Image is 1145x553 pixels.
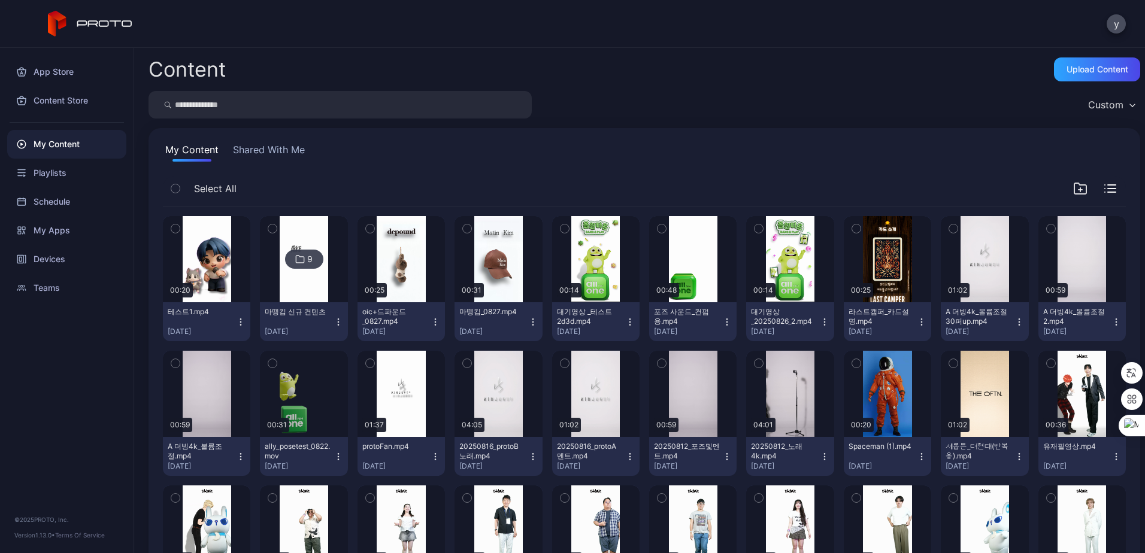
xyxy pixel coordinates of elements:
button: 세롭튼_더현대(반복용).mp4[DATE] [941,437,1028,476]
button: 마뗑킴_0827.mp4[DATE] [455,302,542,341]
div: [DATE] [1043,327,1111,336]
div: Spaceman (1).mp4 [849,442,914,451]
div: [DATE] [265,327,333,336]
button: A 더빙4k_볼륨조절.mp4[DATE] [163,437,250,476]
div: [DATE] [557,461,625,471]
button: 마뗑킴 신규 컨텐츠[DATE] [260,302,347,341]
div: [DATE] [168,327,236,336]
div: A 더빙4k_볼륨조절.mp4 [168,442,234,461]
button: My Content [163,142,221,162]
button: 포즈 사운드_컨펌용.mp4[DATE] [649,302,737,341]
div: 20250812_노래4k.mp4 [751,442,817,461]
div: [DATE] [751,461,819,471]
div: 라스트캠퍼_카드설명.mp4 [849,307,914,326]
div: [DATE] [459,461,528,471]
div: [DATE] [265,461,333,471]
div: 유재필영상.mp4 [1043,442,1109,451]
div: [DATE] [168,461,236,471]
button: 20250812_노래4k.mp4[DATE] [746,437,834,476]
button: Custom [1082,91,1140,118]
div: [DATE] [362,327,431,336]
button: 유재필영상.mp4[DATE] [1038,437,1126,476]
div: 세롭튼_더현대(반복용).mp4 [946,442,1011,461]
div: 마뗑킴_0827.mp4 [459,307,525,317]
a: Terms Of Service [55,531,105,539]
a: Content Store [7,86,126,115]
a: Devices [7,245,126,274]
div: Custom [1088,99,1123,111]
div: [DATE] [946,461,1014,471]
div: 대기영상 _20250826_2.mp4 [751,307,817,326]
div: 20250812_포즈및멘트.mp4 [654,442,720,461]
button: 20250816_protoB노래.mp4[DATE] [455,437,542,476]
div: [DATE] [557,327,625,336]
div: 포즈 사운드_컨펌용.mp4 [654,307,720,326]
button: 테스트1.mp4[DATE] [163,302,250,341]
div: oic+드파운드_0827.mp4 [362,307,428,326]
div: A 더빙4k_볼륨조절30퍼up.mp4 [946,307,1011,326]
div: 20250816_protoA멘트.mp4 [557,442,623,461]
div: 마뗑킴 신규 컨텐츠 [265,307,331,317]
div: [DATE] [849,327,917,336]
div: [DATE] [654,327,722,336]
div: Upload Content [1067,65,1128,74]
button: A 더빙4k_볼륨조절30퍼up.mp4[DATE] [941,302,1028,341]
a: Playlists [7,159,126,187]
div: 대기영상 _테스트2d3d.mp4 [557,307,623,326]
span: Select All [194,181,237,196]
span: Version 1.13.0 • [14,531,55,539]
button: protoFan.mp4[DATE] [358,437,445,476]
div: [DATE] [849,461,917,471]
a: Teams [7,274,126,302]
div: [DATE] [459,327,528,336]
button: Upload Content [1054,57,1140,81]
button: ally_posetest_0822.mov[DATE] [260,437,347,476]
div: 20250816_protoB노래.mp4 [459,442,525,461]
button: Spaceman (1).mp4[DATE] [844,437,931,476]
button: 라스트캠퍼_카드설명.mp4[DATE] [844,302,931,341]
div: ally_posetest_0822.mov [265,442,331,461]
div: [DATE] [362,461,431,471]
div: [DATE] [1043,461,1111,471]
a: My Apps [7,216,126,245]
button: A 더빙4k_볼륨조절2.mp4[DATE] [1038,302,1126,341]
div: [DATE] [654,461,722,471]
div: © 2025 PROTO, Inc. [14,515,119,524]
a: Schedule [7,187,126,216]
div: A 더빙4k_볼륨조절2.mp4 [1043,307,1109,326]
div: Content [149,59,226,80]
a: My Content [7,130,126,159]
div: [DATE] [946,327,1014,336]
button: 20250816_protoA멘트.mp4[DATE] [552,437,640,476]
button: 대기영상 _20250826_2.mp4[DATE] [746,302,834,341]
button: oic+드파운드_0827.mp4[DATE] [358,302,445,341]
button: 20250812_포즈및멘트.mp4[DATE] [649,437,737,476]
div: protoFan.mp4 [362,442,428,451]
button: 대기영상 _테스트2d3d.mp4[DATE] [552,302,640,341]
div: 테스트1.mp4 [168,307,234,317]
div: [DATE] [751,327,819,336]
button: y [1107,14,1126,34]
div: 9 [307,254,313,265]
a: App Store [7,57,126,86]
button: Shared With Me [231,142,307,162]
